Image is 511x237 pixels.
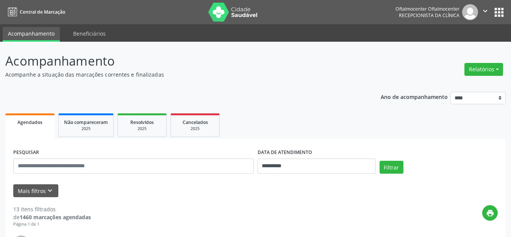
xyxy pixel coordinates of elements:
div: 13 itens filtrados [13,205,91,213]
span: Recepcionista da clínica [399,12,459,19]
div: 2025 [123,126,161,132]
button: apps [492,6,506,19]
span: Central de Marcação [20,9,65,15]
button:  [478,4,492,20]
button: print [482,205,498,221]
a: Beneficiários [68,27,111,40]
strong: 1460 marcações agendadas [20,213,91,221]
span: Agendados [17,119,42,126]
div: Oftalmocenter Oftalmocenter [395,6,459,12]
div: de [13,213,91,221]
button: Relatórios [464,63,503,76]
a: Acompanhamento [3,27,60,42]
label: PESQUISAR [13,147,39,159]
span: Não compareceram [64,119,108,126]
p: Acompanhamento [5,52,356,71]
a: Central de Marcação [5,6,65,18]
label: DATA DE ATENDIMENTO [258,147,312,159]
i: keyboard_arrow_down [46,187,54,195]
div: 2025 [176,126,214,132]
button: Mais filtroskeyboard_arrow_down [13,184,58,198]
div: 2025 [64,126,108,132]
i: print [486,209,494,217]
span: Resolvidos [130,119,154,126]
img: img [462,4,478,20]
div: Página 1 de 1 [13,221,91,228]
button: Filtrar [380,161,403,174]
p: Acompanhe a situação das marcações correntes e finalizadas [5,71,356,78]
i:  [481,7,489,15]
span: Cancelados [183,119,208,126]
p: Ano de acompanhamento [381,92,448,101]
